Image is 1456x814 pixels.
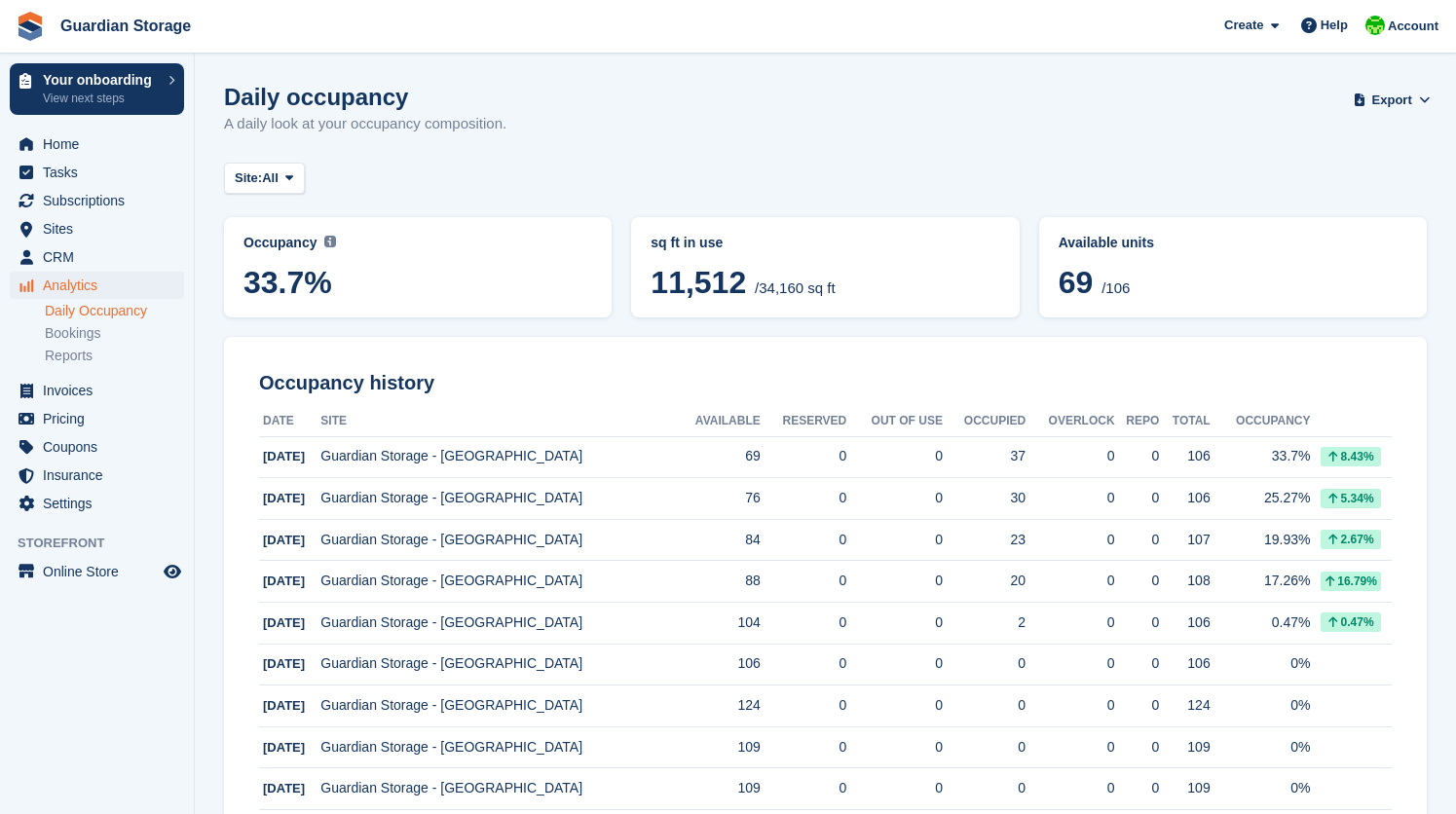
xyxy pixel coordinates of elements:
th: Date [259,406,320,437]
a: menu [10,159,184,186]
span: Sites [43,215,160,242]
span: [DATE] [263,449,305,463]
span: Available units [1059,235,1154,250]
div: 0 [943,778,1026,798]
span: Occupancy [243,235,317,250]
span: Analytics [43,272,160,299]
td: 124 [1159,685,1210,727]
span: Help [1321,16,1348,35]
td: 0% [1211,768,1311,810]
div: 0 [1026,530,1114,550]
a: Your onboarding View next steps [10,63,184,115]
td: Guardian Storage - [GEOGRAPHIC_DATA] [320,726,672,768]
span: Export [1372,91,1412,110]
a: menu [10,433,184,461]
span: [DATE] [263,740,305,755]
span: CRM [43,243,160,271]
span: Settings [43,490,160,517]
td: 0 [761,478,847,520]
div: 0 [1115,612,1160,633]
div: 8.43% [1321,447,1381,466]
td: 0% [1211,726,1311,768]
span: Subscriptions [43,187,160,214]
td: 0 [761,768,847,810]
div: 0 [1026,612,1114,633]
div: 0 [1026,737,1114,758]
a: menu [10,187,184,214]
abbr: Current percentage of units occupied or overlocked [1059,233,1407,253]
div: 16.79% [1321,572,1381,591]
div: 37 [943,446,1026,466]
th: Occupied [943,406,1026,437]
div: 0 [1115,695,1160,716]
th: Occupancy [1211,406,1311,437]
span: Create [1224,16,1263,35]
td: 106 [1159,644,1210,685]
div: 0 [1026,695,1114,716]
td: 0 [761,436,847,478]
td: 0 [846,603,943,645]
img: stora-icon-8386f47178a22dfd0bd8f6a31ec36ba5ce8667c1dd55bd0f319d3a0aa187defe.svg [16,12,45,41]
span: [DATE] [263,656,305,671]
a: Preview store [161,560,184,583]
td: 106 [673,644,761,685]
a: menu [10,243,184,271]
a: menu [10,377,184,404]
span: Pricing [43,405,160,432]
td: 0 [846,685,943,727]
td: 104 [673,603,761,645]
td: 109 [673,768,761,810]
div: 5.34% [1321,489,1381,508]
td: 0 [761,519,847,561]
td: 0 [761,726,847,768]
th: Overlock [1026,406,1114,437]
span: [DATE] [263,533,305,547]
td: Guardian Storage - [GEOGRAPHIC_DATA] [320,768,672,810]
a: menu [10,405,184,432]
td: 0 [846,436,943,478]
span: Storefront [18,534,194,553]
th: Total [1159,406,1210,437]
div: 0 [1115,488,1160,508]
td: 0 [761,685,847,727]
td: 124 [673,685,761,727]
div: 0 [943,737,1026,758]
div: 0 [1026,778,1114,798]
div: 0 [1115,571,1160,591]
span: [DATE] [263,781,305,795]
td: 0% [1211,685,1311,727]
span: Tasks [43,159,160,186]
td: 0% [1211,644,1311,685]
td: 109 [1159,726,1210,768]
div: 0 [943,653,1026,674]
img: Andrew Kinakin [1365,16,1385,35]
td: Guardian Storage - [GEOGRAPHIC_DATA] [320,436,672,478]
th: Site [320,406,672,437]
span: Home [43,130,160,158]
p: Your onboarding [43,73,159,87]
a: Daily Occupancy [45,302,184,320]
button: Export [1357,84,1427,116]
h2: Occupancy history [259,372,1392,394]
td: 76 [673,478,761,520]
td: 0 [761,603,847,645]
td: 108 [1159,561,1210,603]
td: 0 [846,519,943,561]
td: Guardian Storage - [GEOGRAPHIC_DATA] [320,603,672,645]
div: 0 [1026,488,1114,508]
div: 30 [943,488,1026,508]
span: [DATE] [263,491,305,505]
span: [DATE] [263,698,305,713]
p: View next steps [43,90,159,107]
td: 0 [846,644,943,685]
span: /34,160 sq ft [755,279,836,296]
td: 88 [673,561,761,603]
td: 0 [846,726,943,768]
span: [DATE] [263,615,305,630]
abbr: Current breakdown of %{unit} occupied [651,233,999,253]
div: 0 [1115,653,1160,674]
td: 33.7% [1211,436,1311,478]
span: Account [1388,17,1438,36]
a: menu [10,215,184,242]
span: 33.7% [243,265,592,300]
